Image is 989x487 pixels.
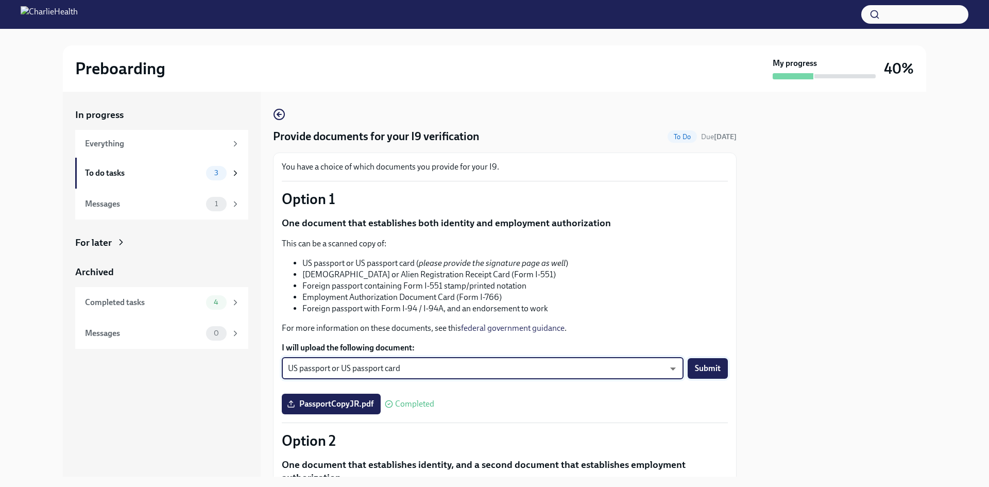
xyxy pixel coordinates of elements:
[85,167,202,179] div: To do tasks
[419,258,566,268] em: please provide the signature page as well
[282,358,684,379] div: US passport or US passport card
[302,292,728,303] li: Employment Authorization Document Card (Form I-766)
[75,236,112,249] div: For later
[85,198,202,210] div: Messages
[302,258,728,269] li: US passport or US passport card ( )
[282,190,728,208] p: Option 1
[85,138,227,149] div: Everything
[282,238,728,249] p: This can be a scanned copy of:
[773,58,817,69] strong: My progress
[701,132,737,141] span: Due
[75,318,248,349] a: Messages0
[688,358,728,379] button: Submit
[282,323,728,334] p: For more information on these documents, see this .
[75,189,248,220] a: Messages1
[701,132,737,142] span: October 16th, 2025 06:00
[668,133,697,141] span: To Do
[395,400,434,408] span: Completed
[75,265,248,279] a: Archived
[85,328,202,339] div: Messages
[208,298,225,306] span: 4
[302,280,728,292] li: Foreign passport containing Form I-551 stamp/printed notation
[75,236,248,249] a: For later
[289,399,373,409] span: PassportCopyJR.pdf
[273,129,480,144] h4: Provide documents for your I9 verification
[884,59,914,78] h3: 40%
[21,6,78,23] img: CharlieHealth
[208,329,225,337] span: 0
[461,323,565,333] a: federal government guidance
[695,363,721,374] span: Submit
[75,158,248,189] a: To do tasks3
[208,169,225,177] span: 3
[85,297,202,308] div: Completed tasks
[75,130,248,158] a: Everything
[302,303,728,314] li: Foreign passport with Form I-94 / I-94A, and an endorsement to work
[282,216,728,230] p: One document that establishes both identity and employment authorization
[282,161,728,173] p: You have a choice of which documents you provide for your I9.
[75,287,248,318] a: Completed tasks4
[75,58,165,79] h2: Preboarding
[282,458,728,484] p: One document that establishes identity, and a second document that establishes employment authori...
[75,108,248,122] a: In progress
[302,269,728,280] li: [DEMOGRAPHIC_DATA] or Alien Registration Receipt Card (Form I-551)
[282,342,728,354] label: I will upload the following document:
[209,200,224,208] span: 1
[714,132,737,141] strong: [DATE]
[282,431,728,450] p: Option 2
[282,394,381,414] label: PassportCopyJR.pdf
